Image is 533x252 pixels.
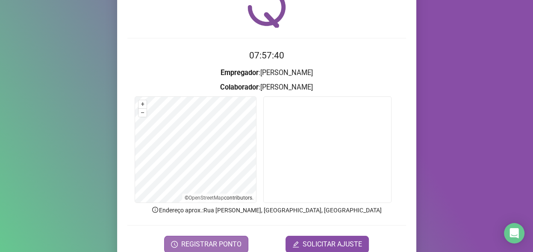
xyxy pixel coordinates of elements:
[127,82,406,93] h3: : [PERSON_NAME]
[220,83,259,91] strong: Colaborador
[127,206,406,215] p: Endereço aprox. : Rua [PERSON_NAME], [GEOGRAPHIC_DATA], [GEOGRAPHIC_DATA]
[138,109,147,117] button: –
[221,69,259,77] strong: Empregador
[151,206,159,214] span: info-circle
[249,50,284,61] time: 07:57:40
[292,241,299,248] span: edit
[188,195,224,201] a: OpenStreetMap
[181,239,241,249] span: REGISTRAR PONTO
[504,223,524,243] div: Open Intercom Messenger
[185,195,253,201] li: © contributors.
[138,100,147,108] button: +
[303,239,362,249] span: SOLICITAR AJUSTE
[171,241,178,248] span: clock-circle
[127,67,406,78] h3: : [PERSON_NAME]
